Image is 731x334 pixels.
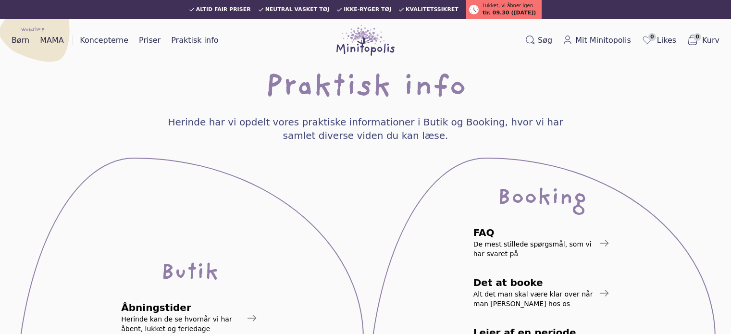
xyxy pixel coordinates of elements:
[167,33,222,48] a: Praktisk info
[121,314,242,334] span: Herinde kan de se hvornår vi har åbent, lukket og feriedage
[76,33,132,48] a: Koncepterne
[638,32,680,49] a: 0Likes
[196,7,251,12] span: Altid fair priser
[521,33,556,48] button: Søg
[683,32,723,49] button: 0Kurv
[473,239,595,259] span: De mest stillede spørgsmål, som vi har svaret på
[336,25,395,56] img: Minitopolis logo
[473,278,595,287] span: Det at booke
[135,33,164,48] a: Priser
[344,7,391,12] span: Ikke-ryger tøj
[121,303,242,312] span: Åbningstider
[406,7,458,12] span: Kvalitetssikret
[694,33,701,41] span: 0
[8,33,33,48] a: Børn
[161,264,219,284] div: Butik
[538,35,552,46] span: Søg
[559,33,635,48] a: Mit Minitopolis
[483,2,533,9] span: Lukket, vi åbner igen
[575,35,631,46] span: Mit Minitopolis
[702,35,719,46] span: Kurv
[265,7,330,12] span: Neutral vasket tøj
[470,274,614,312] a: Det at bookeAlt det man skal være klar over når man [PERSON_NAME] hos os
[36,33,68,48] a: MAMA
[648,33,656,41] span: 0
[150,115,581,142] h4: Herinde har vi opdelt vores praktiske informationer i Butik og Booking, hvor vi har samlet divers...
[473,228,595,237] span: FAQ
[497,189,586,209] div: Booking
[265,73,466,104] h1: Praktisk info
[657,35,676,46] span: Likes
[470,224,614,262] a: FAQDe mest stillede spørgsmål, som vi har svaret på
[483,9,536,17] span: tir. 09.30 ([DATE])
[473,289,595,309] span: Alt det man skal være klar over når man [PERSON_NAME] hos os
